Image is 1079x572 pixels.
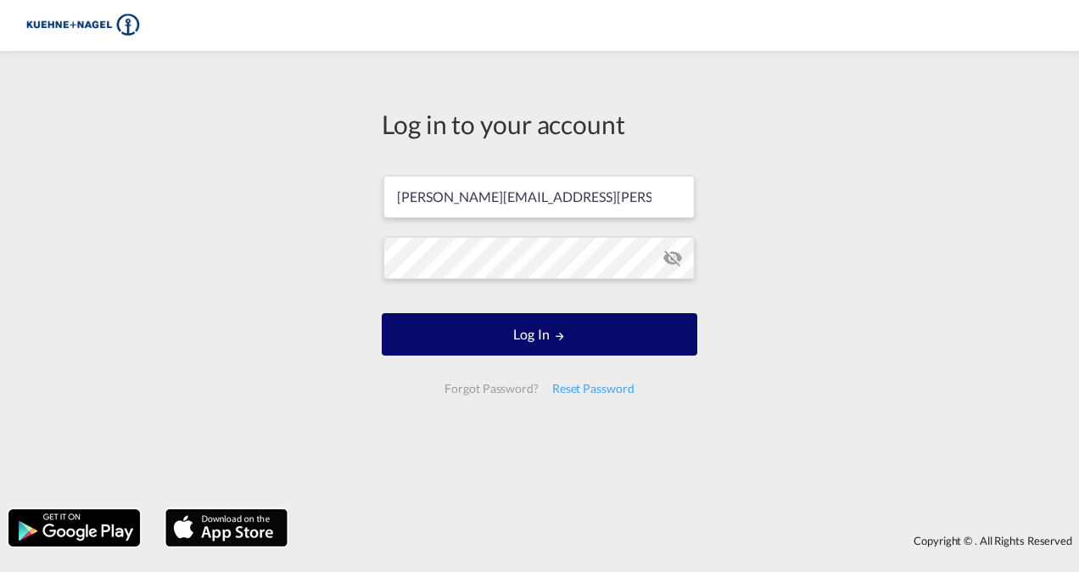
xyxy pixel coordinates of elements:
div: Forgot Password? [438,373,545,404]
div: Copyright © . All Rights Reserved [296,526,1079,555]
div: Reset Password [545,373,641,404]
input: Enter email/phone number [383,176,695,218]
md-icon: icon-eye-off [662,248,683,268]
img: apple.png [164,508,289,548]
button: LOGIN [382,313,697,356]
img: google.png [7,508,142,548]
div: Log in to your account [382,106,697,142]
img: 36441310f41511efafde313da40ec4a4.png [25,7,140,45]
